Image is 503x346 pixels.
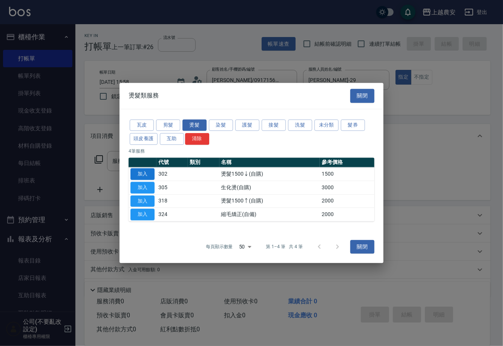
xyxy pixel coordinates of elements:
td: 3000 [320,181,374,195]
td: 縮毛矯正(自備) [219,208,320,221]
th: 類別 [188,158,219,167]
button: 互助 [160,133,184,145]
button: 剪髮 [156,119,180,131]
button: 加入 [130,182,155,193]
button: 瓦皮 [130,119,154,131]
div: 50 [236,236,254,257]
td: 2000 [320,194,374,208]
button: 燙髮 [182,119,207,131]
p: 每頁顯示數量 [206,244,233,250]
button: 護髮 [235,119,259,131]
td: 302 [156,167,188,181]
button: 加入 [130,209,155,221]
p: 第 1–4 筆 共 4 筆 [266,244,303,250]
td: 燙髮1500↓(自購) [219,167,320,181]
button: 清除 [185,133,209,145]
th: 名稱 [219,158,320,167]
button: 染髮 [209,119,233,131]
td: 2000 [320,208,374,221]
button: 加入 [130,195,155,207]
p: 4 筆服務 [129,148,374,154]
button: 關閉 [350,240,374,254]
td: 318 [156,194,188,208]
td: 生化燙(自購) [219,181,320,195]
th: 參考價格 [320,158,374,167]
button: 洗髮 [288,119,312,131]
td: 305 [156,181,188,195]
td: 燙髮1500↑(自購) [219,194,320,208]
button: 接髮 [262,119,286,131]
button: 加入 [130,168,155,180]
span: 燙髮類服務 [129,92,159,100]
button: 關閉 [350,89,374,103]
td: 1500 [320,167,374,181]
td: 324 [156,208,188,221]
button: 未分類 [314,119,339,131]
button: 頭皮養護 [130,133,158,145]
th: 代號 [156,158,188,167]
button: 髮券 [341,119,365,131]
